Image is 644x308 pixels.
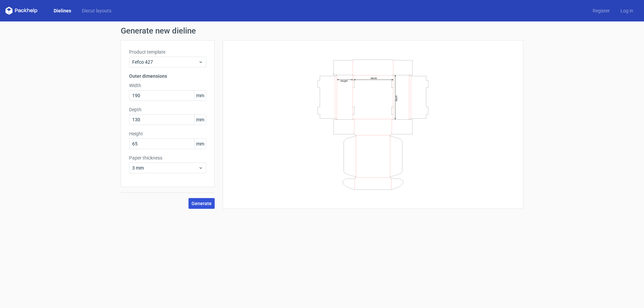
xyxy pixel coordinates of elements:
text: Depth [395,95,398,101]
span: Fefco 427 [132,59,198,65]
h1: Generate new dieline [121,27,523,35]
span: Generate [192,201,212,206]
button: Generate [189,198,215,209]
h3: Outer dimensions [129,73,206,79]
span: 3 mm [132,165,198,171]
span: mm [194,115,206,125]
text: Width [371,76,377,79]
label: Paper thickness [129,155,206,161]
a: Diecut layouts [76,7,117,14]
label: Height [129,130,206,137]
label: Product template [129,49,206,55]
a: Dielines [48,7,76,14]
a: Register [587,7,615,14]
label: Width [129,82,206,89]
span: mm [194,90,206,101]
text: Height [340,79,347,82]
a: Log in [615,7,639,14]
span: mm [194,139,206,149]
label: Depth [129,106,206,113]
